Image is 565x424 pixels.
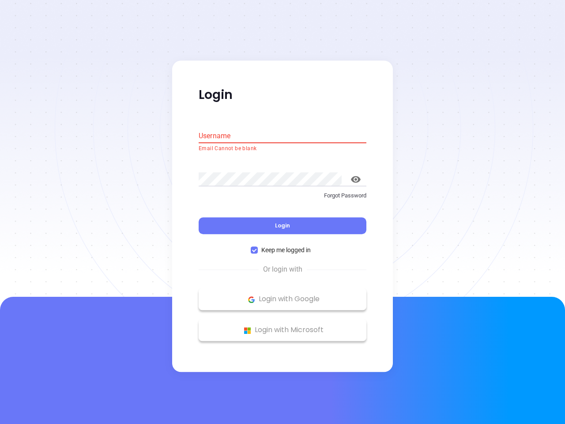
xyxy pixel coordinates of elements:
span: Or login with [259,265,307,275]
span: Login [275,222,290,230]
a: Forgot Password [199,191,366,207]
p: Forgot Password [199,191,366,200]
button: toggle password visibility [345,169,366,190]
button: Google Logo Login with Google [199,288,366,310]
img: Microsoft Logo [242,325,253,336]
img: Google Logo [246,294,257,305]
button: Login [199,218,366,235]
span: Keep me logged in [258,246,314,255]
p: Login [199,87,366,103]
p: Login with Microsoft [203,324,362,337]
p: Login with Google [203,293,362,306]
p: Email Cannot be blank [199,144,366,153]
button: Microsoft Logo Login with Microsoft [199,319,366,341]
